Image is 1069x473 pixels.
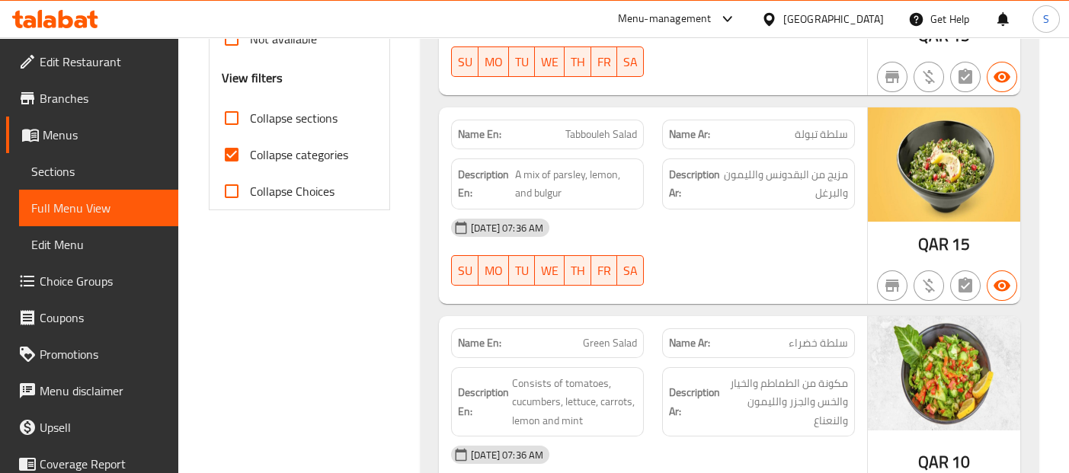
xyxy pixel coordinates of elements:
span: Menu disclaimer [40,382,166,400]
button: SA [617,255,644,286]
span: Tabbouleh Salad [565,126,637,142]
img: %D8%B3%D9%84%D8%B7%D8%A9_%D8%AA%D8%A8%D9%88%D9%84%D8%A9638907643049845834.jpg [868,107,1020,222]
span: SA [623,260,638,282]
button: TU [509,255,535,286]
h3: View filters [222,69,283,87]
a: Sections [19,153,178,190]
span: Choice Groups [40,272,166,290]
span: Collapse categories [250,145,348,164]
strong: Name Ar: [669,126,710,142]
span: WE [541,51,559,73]
span: SU [458,51,472,73]
strong: Description Ar: [669,165,720,203]
span: [DATE] 07:36 AM [465,221,549,235]
span: Collapse sections [250,109,338,127]
span: A mix of parsley, lemon, and bulgur [515,165,637,203]
span: Edit Menu [31,235,166,254]
a: Full Menu View [19,190,178,226]
a: Menu disclaimer [6,372,178,409]
a: Coupons [6,299,178,336]
button: FR [591,255,617,286]
button: WE [535,255,565,286]
button: SU [451,46,478,77]
span: QAR [918,229,949,259]
span: 15 [952,229,970,259]
button: FR [591,46,617,77]
strong: Name En: [458,335,501,351]
span: Upsell [40,418,166,436]
span: سلطة تبولة [795,126,848,142]
span: FR [597,260,611,282]
button: SA [617,46,644,77]
strong: Description En: [458,383,509,420]
button: WE [535,46,565,77]
div: [GEOGRAPHIC_DATA] [783,11,884,27]
a: Branches [6,80,178,117]
span: FR [597,51,611,73]
strong: Description Ar: [669,383,720,420]
button: Available [987,62,1017,92]
span: TU [515,51,529,73]
span: Sections [31,162,166,181]
span: TH [571,51,585,73]
span: TH [571,260,585,282]
button: Not branch specific item [877,270,907,301]
span: S [1043,11,1049,27]
span: TU [515,260,529,282]
span: SU [458,260,472,282]
button: Purchased item [914,270,944,301]
span: Coverage Report [40,455,166,473]
button: TH [565,46,591,77]
a: Menus [6,117,178,153]
button: Purchased item [914,62,944,92]
span: Green Salad [583,335,637,351]
span: Not available [250,30,317,48]
span: WE [541,260,559,282]
a: Edit Menu [19,226,178,263]
span: Consists of tomatoes, cucumbers, lettuce, carrots, lemon and mint [512,374,637,430]
button: Not branch specific item [877,62,907,92]
span: Full Menu View [31,199,166,217]
span: [DATE] 07:36 AM [465,448,549,462]
strong: Name En: [458,126,501,142]
span: Collapse Choices [250,182,334,200]
button: Not has choices [950,62,981,92]
span: MO [485,260,503,282]
a: Promotions [6,336,178,372]
div: Menu-management [618,10,712,28]
a: Upsell [6,409,178,446]
strong: Name Ar: [669,335,710,351]
span: Branches [40,89,166,107]
span: سلطة خضراء [789,335,848,351]
span: Edit Restaurant [40,53,166,71]
button: MO [478,46,509,77]
span: Menus [43,126,166,144]
button: TU [509,46,535,77]
strong: Description En: [458,165,512,203]
span: MO [485,51,503,73]
button: Not has choices [950,270,981,301]
button: SU [451,255,478,286]
span: مزيج من البقدونس والليمون والبرغل [723,165,848,203]
a: Edit Restaurant [6,43,178,80]
span: Coupons [40,308,166,327]
button: MO [478,255,509,286]
a: Choice Groups [6,263,178,299]
span: مكونة من الطماطم والخيار والخس والجزر والليمون والنعناع [723,374,848,430]
button: Available [987,270,1017,301]
button: TH [565,255,591,286]
span: Promotions [40,345,166,363]
span: SA [623,51,638,73]
img: %D8%B3%D9%84%D8%B7%D8%A9_%D8%AE%D8%B6%D8%B1%D8%A7%D8%A1638907643106300107.jpg [868,316,1020,430]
